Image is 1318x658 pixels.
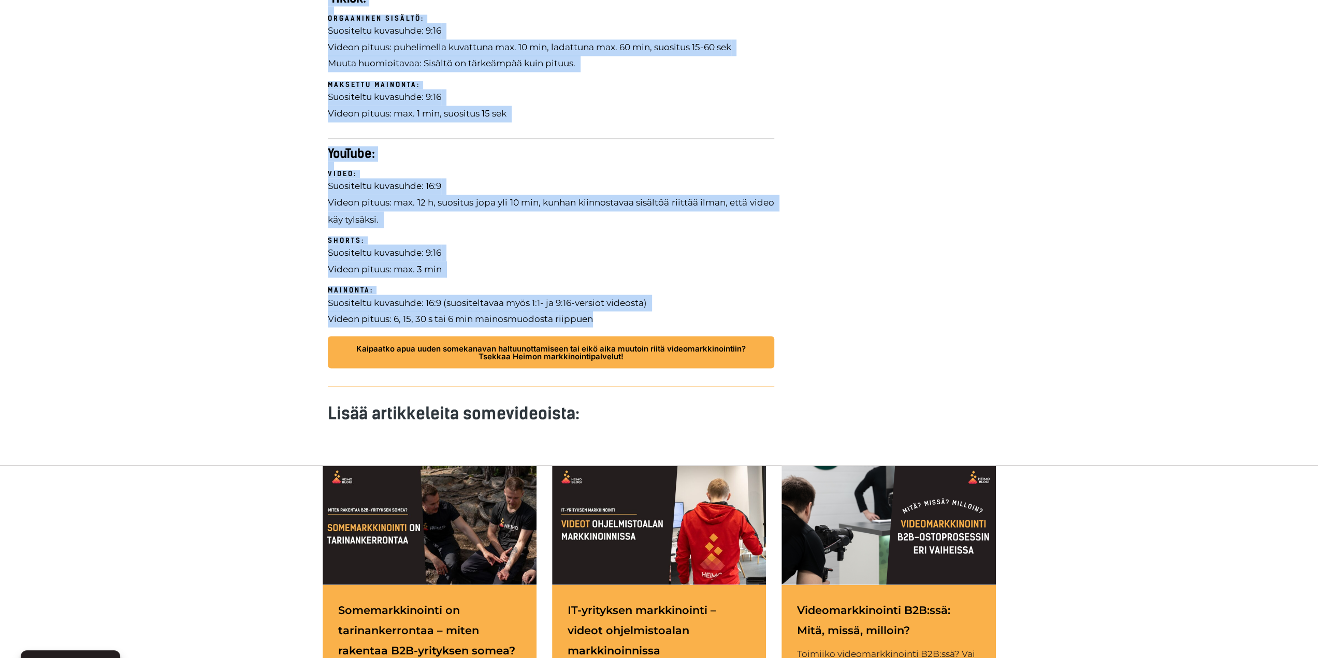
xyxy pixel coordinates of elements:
[344,344,758,360] span: Kaipaatko apua uuden somekanavan haltuunottamiseen tai eikö aika muutoin riitä videomarkkinointii...
[328,170,774,178] h6: Video:
[328,23,774,72] p: Suositeltu kuvasuhde: 9:16 Videon pituus: puhelimella kuvattuna max. 10 min, ladattuna max. 60 mi...
[328,405,774,421] h3: Lisää artikkeleita somevideoista:
[552,465,766,584] a: IT-yrityksen markkinointiin kannattaa hyödyntää liikkuvaa kuvaa. Videot ohjelmistoalan markkinoin...
[328,178,774,227] p: Suositeltu kuvasuhde: 16:9 Videon pituus: max. 12 h, suositus jopa yli 10 min, kunhan kiinnostava...
[328,286,774,294] h6: Mainonta:
[328,81,774,89] h6: Maksettu mainonta:
[797,600,980,640] a: Videomarkkinointi B2B:ssä: Mitä, missä, milloin?
[328,89,774,122] p: Suositeltu kuvasuhde: 9:16 Videon pituus: max. 1 min, suositus 15 sek
[328,244,774,277] p: Suositeltu kuvasuhde: 9:16 Videon pituus: max. 3 min
[328,236,774,244] h6: Shorts:
[323,465,537,584] a: Somemarkkinointi on tarinankerrontaa myös B2B-liiketoiminnassa.
[781,465,995,584] a: Videomarkkinointi B2B:ssä: Näin teet sitä myyntiprosessin eri vaiheissa.
[328,14,774,23] h6: Orgaaninen sisältö:
[328,295,774,327] p: Suositeltu kuvasuhde: 16:9 (suositeltavaa myös 1:1- ja 9:16-versiot videosta) Videon pituus: 6, 1...
[328,146,375,161] strong: YouTube:
[328,336,774,368] a: Kaipaatko apua uuden somekanavan haltuunottamiseen tai eikö aika muutoin riitä videomarkkinointii...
